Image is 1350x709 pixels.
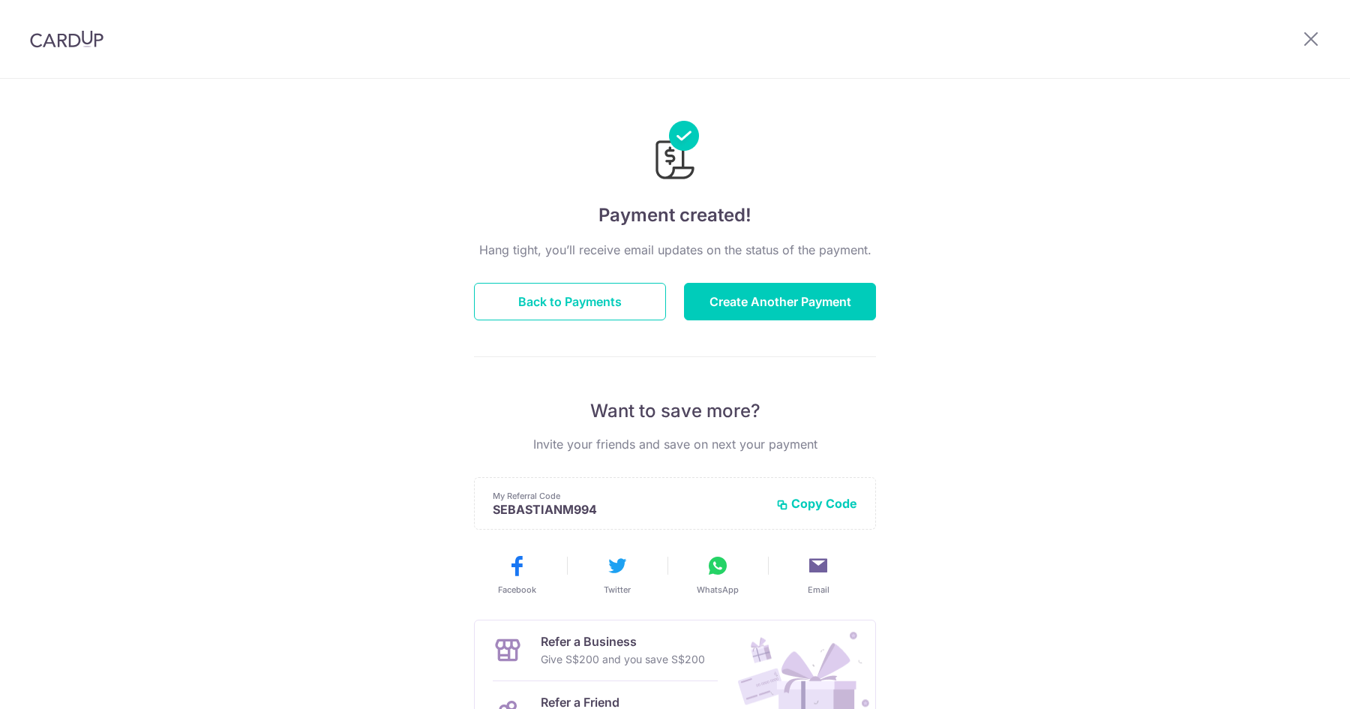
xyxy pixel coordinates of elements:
[493,490,764,502] p: My Referral Code
[776,496,857,511] button: Copy Code
[474,202,876,229] h4: Payment created!
[30,30,103,48] img: CardUp
[774,554,862,596] button: Email
[697,584,739,596] span: WhatsApp
[651,121,699,184] img: Payments
[493,502,764,517] p: SEBASTIANM994
[541,632,705,650] p: Refer a Business
[684,283,876,320] button: Create Another Payment
[573,554,661,596] button: Twitter
[472,554,561,596] button: Facebook
[474,283,666,320] button: Back to Payments
[498,584,536,596] span: Facebook
[474,399,876,423] p: Want to save more?
[604,584,631,596] span: Twitter
[474,241,876,259] p: Hang tight, you’ll receive email updates on the status of the payment.
[808,584,829,596] span: Email
[474,435,876,453] p: Invite your friends and save on next your payment
[541,650,705,668] p: Give S$200 and you save S$200
[673,554,762,596] button: WhatsApp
